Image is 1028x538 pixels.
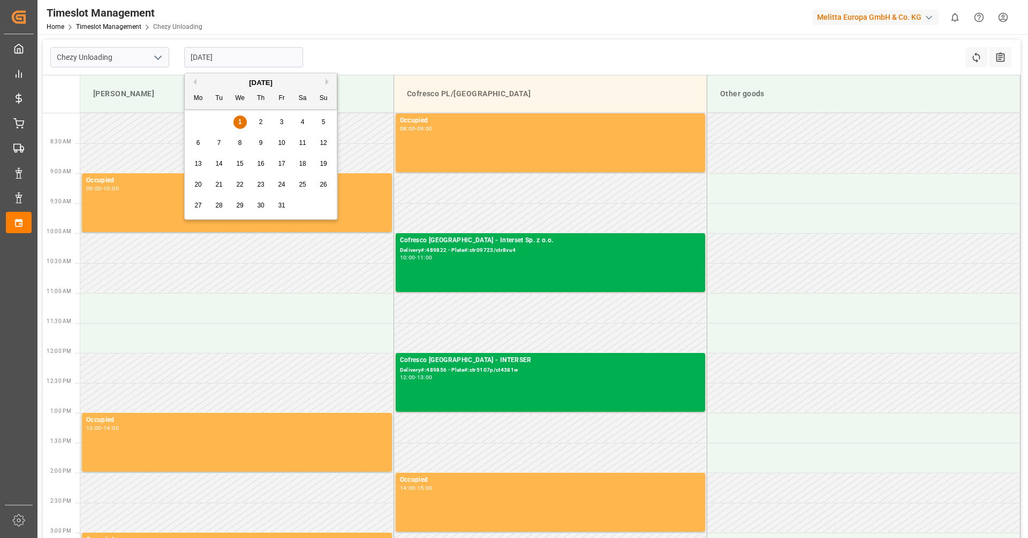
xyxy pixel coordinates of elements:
button: show 0 new notifications [943,5,967,29]
div: Other goods [716,84,1011,104]
div: 12:00 [400,375,415,380]
span: 8:30 AM [50,139,71,144]
span: 4 [301,118,305,126]
div: - [102,426,103,431]
span: 11 [299,139,306,147]
input: DD-MM-YYYY [184,47,303,67]
span: 10:30 AM [47,258,71,264]
div: - [415,486,417,490]
span: 25 [299,181,306,188]
input: Type to search/select [50,47,169,67]
div: 08:00 [400,126,415,131]
div: - [415,375,417,380]
div: Choose Sunday, October 26th, 2025 [317,178,330,191]
div: Choose Wednesday, October 1st, 2025 [233,116,247,129]
div: Choose Saturday, October 25th, 2025 [296,178,309,191]
span: 5 [322,118,326,126]
div: Choose Sunday, October 5th, 2025 [317,116,330,129]
div: [DATE] [185,78,337,88]
div: Timeslot Management [47,5,202,21]
div: Choose Tuesday, October 7th, 2025 [213,136,226,150]
div: Choose Friday, October 10th, 2025 [275,136,289,150]
div: Occupied [86,175,388,186]
div: Delivery#:489822 - Plate#:ctr09723/ctr8vu4 [400,246,701,255]
span: 10:00 AM [47,228,71,234]
div: Choose Friday, October 17th, 2025 [275,157,289,171]
div: Choose Thursday, October 2nd, 2025 [254,116,268,129]
div: - [102,186,103,191]
div: Choose Monday, October 27th, 2025 [192,199,205,212]
span: 29 [236,202,243,209]
div: Choose Thursday, October 16th, 2025 [254,157,268,171]
span: 2:30 PM [50,498,71,504]
button: Help Center [967,5,991,29]
span: 14 [215,160,222,167]
span: 12:00 PM [47,348,71,354]
div: [PERSON_NAME] [89,84,385,104]
div: Th [254,92,268,105]
div: Choose Tuesday, October 21st, 2025 [213,178,226,191]
span: 31 [278,202,285,209]
div: 10:00 [400,255,415,260]
span: 22 [236,181,243,188]
span: 1 [238,118,242,126]
div: Melitta Europa GmbH & Co. KG [813,10,939,25]
div: Choose Wednesday, October 15th, 2025 [233,157,247,171]
span: 2 [259,118,263,126]
div: 10:00 [103,186,119,191]
span: 15 [236,160,243,167]
div: Occupied [400,116,701,126]
span: 13 [194,160,201,167]
div: Fr [275,92,289,105]
div: Cofresco PL/[GEOGRAPHIC_DATA] [403,84,698,104]
span: 12 [320,139,327,147]
span: 1:00 PM [50,408,71,414]
span: 21 [215,181,222,188]
div: - [415,255,417,260]
span: 6 [196,139,200,147]
button: Next Month [326,79,332,85]
span: 1:30 PM [50,438,71,444]
div: Choose Wednesday, October 22nd, 2025 [233,178,247,191]
button: open menu [149,49,165,66]
a: Timeslot Management [76,23,141,30]
div: Choose Thursday, October 9th, 2025 [254,136,268,150]
div: Choose Thursday, October 30th, 2025 [254,199,268,212]
span: 3:00 PM [50,528,71,534]
div: Sa [296,92,309,105]
div: Choose Friday, October 24th, 2025 [275,178,289,191]
div: 09:00 [417,126,433,131]
span: 9:30 AM [50,198,71,204]
div: Choose Wednesday, October 8th, 2025 [233,136,247,150]
div: 09:00 [86,186,102,191]
div: Choose Monday, October 13th, 2025 [192,157,205,171]
span: 27 [194,202,201,209]
span: 20 [194,181,201,188]
span: 7 [217,139,221,147]
a: Home [47,23,64,30]
div: Choose Saturday, October 18th, 2025 [296,157,309,171]
div: Choose Wednesday, October 29th, 2025 [233,199,247,212]
span: 17 [278,160,285,167]
span: 23 [257,181,264,188]
div: Choose Sunday, October 19th, 2025 [317,157,330,171]
span: 3 [280,118,284,126]
div: Choose Tuesday, October 14th, 2025 [213,157,226,171]
div: Choose Saturday, October 4th, 2025 [296,116,309,129]
span: 9:00 AM [50,168,71,174]
div: 13:00 [417,375,433,380]
span: 12:30 PM [47,378,71,384]
div: Choose Tuesday, October 28th, 2025 [213,199,226,212]
div: Choose Friday, October 3rd, 2025 [275,116,289,129]
div: Delivery#:489856 - Plate#:ctr5107p/ct4381w [400,366,701,375]
div: 11:00 [417,255,433,260]
span: 26 [320,181,327,188]
div: Occupied [86,415,388,426]
div: 13:00 [86,426,102,431]
div: Choose Saturday, October 11th, 2025 [296,136,309,150]
div: We [233,92,247,105]
div: Tu [213,92,226,105]
div: Cofresco [GEOGRAPHIC_DATA] - INTERSER [400,355,701,366]
span: 10 [278,139,285,147]
div: Su [317,92,330,105]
